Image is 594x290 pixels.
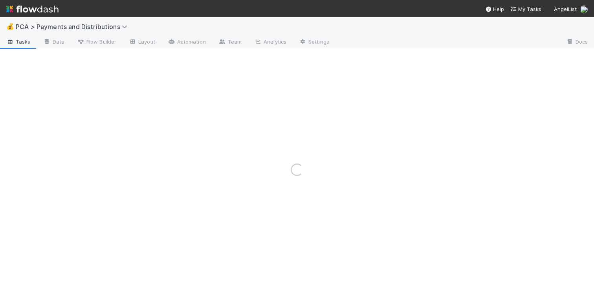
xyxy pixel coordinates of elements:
[510,5,541,13] a: My Tasks
[293,36,335,49] a: Settings
[123,36,161,49] a: Layout
[248,36,293,49] a: Analytics
[37,36,71,49] a: Data
[16,23,131,31] span: PCA > Payments and Distributions
[580,6,588,13] img: avatar_e7d5656d-bda2-4d83-89d6-b6f9721f96bd.png
[212,36,248,49] a: Team
[485,5,504,13] div: Help
[560,36,594,49] a: Docs
[161,36,212,49] a: Automation
[6,38,31,46] span: Tasks
[6,23,14,30] span: 💰
[554,6,577,12] span: AngelList
[510,6,541,12] span: My Tasks
[77,38,116,46] span: Flow Builder
[6,2,59,16] img: logo-inverted-e16ddd16eac7371096b0.svg
[71,36,123,49] a: Flow Builder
